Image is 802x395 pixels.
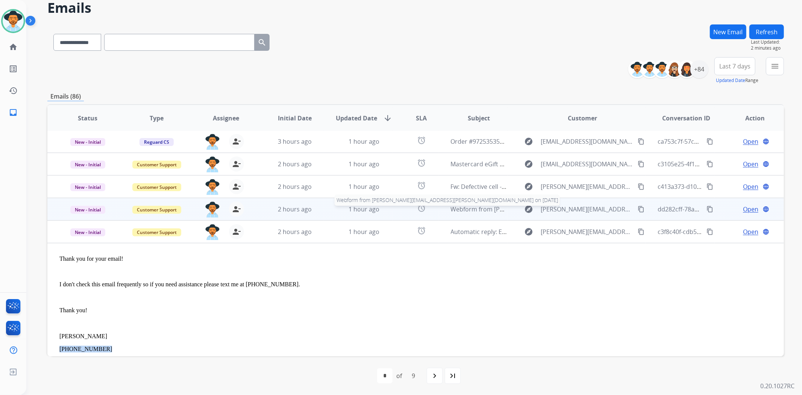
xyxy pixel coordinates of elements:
span: Customer Support [132,161,181,169]
span: New - Initial [70,228,105,236]
mat-icon: content_copy [706,206,713,213]
mat-icon: person_remove [232,182,241,191]
span: Mastercard eGift Card [451,160,514,168]
span: Open [743,137,758,146]
mat-icon: content_copy [706,161,713,167]
span: 2 minutes ago [751,45,784,51]
mat-icon: alarm [417,226,426,235]
span: Open [743,227,758,236]
span: [EMAIL_ADDRESS][DOMAIN_NAME] [541,160,633,169]
span: [PERSON_NAME] [59,333,107,339]
span: [PERSON_NAME][EMAIL_ADDRESS][PERSON_NAME][DOMAIN_NAME] [541,205,633,214]
mat-icon: menu [770,62,779,71]
span: Reguard CS [139,138,174,146]
mat-icon: content_copy [638,161,644,167]
span: c3f8c40f-cdb5-43e4-b068-c9c1fa6f2c7c [658,228,766,236]
span: Customer Support [132,206,181,214]
mat-icon: explore [524,160,533,169]
span: 2 hours ago [278,205,312,213]
mat-icon: language [763,138,769,145]
mat-icon: person_remove [232,160,241,169]
mat-icon: inbox [9,108,18,117]
span: Fw: Defective cell - Fw: Your Pool Supply Unlimited Order 30387231 has shipped [451,182,675,191]
div: of [396,371,402,380]
span: Order #972535350 - Claim Approved [451,137,553,146]
span: Customer [568,114,597,123]
mat-icon: person_remove [232,137,241,146]
mat-icon: content_copy [706,183,713,190]
img: agent-avatar [205,179,220,195]
mat-icon: explore [524,137,533,146]
span: Thank you! [59,307,87,313]
mat-icon: alarm [417,158,426,167]
span: [EMAIL_ADDRESS][DOMAIN_NAME] [541,137,633,146]
mat-icon: language [763,183,769,190]
div: 9 [406,368,421,383]
span: Range [716,77,758,84]
span: Customer Support [132,183,181,191]
mat-icon: search [258,38,267,47]
span: New - Initial [70,183,105,191]
div: +84 [690,60,708,78]
span: I don't check this email frequently so if you need assistance please text me at [PHONE_NUMBER]. [59,281,302,287]
span: New - Initial [70,206,105,214]
span: Initial Date [278,114,312,123]
mat-icon: explore [524,182,533,191]
span: [PERSON_NAME][EMAIL_ADDRESS][PERSON_NAME][DOMAIN_NAME] [541,227,633,236]
mat-icon: alarm [417,181,426,190]
p: Emails (86) [47,92,84,101]
span: [PERSON_NAME][EMAIL_ADDRESS][PERSON_NAME][DOMAIN_NAME] [541,182,633,191]
span: New - Initial [70,138,105,146]
mat-icon: content_copy [638,228,644,235]
button: Last 7 days [714,57,755,75]
span: Automatic reply: Extend Shipping Protection Confirmation [451,228,616,236]
span: Conversation ID [662,114,710,123]
mat-icon: language [763,161,769,167]
p: 0.20.1027RC [760,381,794,390]
span: dd282cff-78a6-4d4e-a245-31d8b17c29fc [658,205,770,213]
img: agent-avatar [205,202,220,217]
span: 1 hour ago [349,182,379,191]
img: agent-avatar [205,156,220,172]
button: Updated Date [716,77,745,84]
mat-icon: home [9,43,18,52]
mat-icon: content_copy [638,183,644,190]
span: 2 hours ago [278,228,312,236]
span: c3105e25-4f15-4de8-af48-c51aff3b68ce [658,160,768,168]
span: 1 hour ago [349,137,379,146]
mat-icon: content_copy [638,138,644,145]
th: Action [715,105,784,131]
img: agent-avatar [205,224,220,240]
mat-icon: alarm [417,136,426,145]
span: 3 hours ago [278,137,312,146]
span: ca753c7f-57ca-44d9-a3e3-10977b3d5c18 [658,137,772,146]
mat-icon: explore [524,205,533,214]
span: Webform from [PERSON_NAME][EMAIL_ADDRESS][PERSON_NAME][DOMAIN_NAME] on [DATE] [335,194,560,206]
span: 2 hours ago [278,182,312,191]
mat-icon: language [763,228,769,235]
span: Last 7 days [719,65,750,68]
span: Last Updated: [751,39,784,45]
span: SLA [416,114,427,123]
img: agent-avatar [205,134,220,150]
mat-icon: person_remove [232,227,241,236]
button: Refresh [749,24,784,39]
mat-icon: explore [524,227,533,236]
span: Webform from [PERSON_NAME][EMAIL_ADDRESS][PERSON_NAME][DOMAIN_NAME] on [DATE] [451,205,714,213]
img: avatar [3,11,24,32]
span: Customer Support [132,228,181,236]
span: Assignee [213,114,239,123]
mat-icon: language [763,206,769,213]
span: Subject [468,114,490,123]
span: Open [743,160,758,169]
mat-icon: content_copy [638,206,644,213]
span: Thank you for your email! [59,255,123,262]
mat-icon: content_copy [706,138,713,145]
mat-icon: navigate_next [430,371,439,380]
mat-icon: arrow_downward [383,114,392,123]
span: 1 hour ago [349,160,379,168]
span: Type [150,114,164,123]
h2: Emails [47,0,784,15]
span: Open [743,205,758,214]
span: 1 hour ago [349,205,379,213]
